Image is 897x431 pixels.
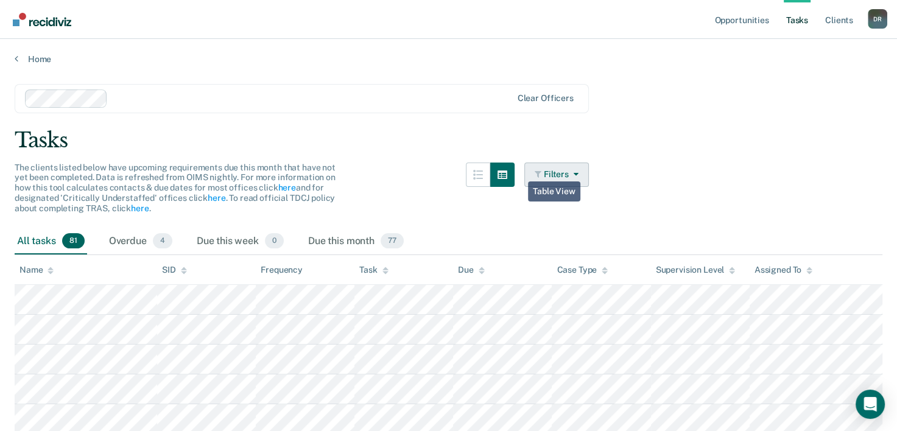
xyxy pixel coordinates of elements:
[15,54,882,65] a: Home
[868,9,887,29] div: D R
[194,228,286,255] div: Due this week0
[856,390,885,419] div: Open Intercom Messenger
[15,128,882,153] div: Tasks
[153,233,172,249] span: 4
[518,93,574,103] div: Clear officers
[208,193,225,203] a: here
[19,265,54,275] div: Name
[381,233,404,249] span: 77
[557,265,608,275] div: Case Type
[868,9,887,29] button: Profile dropdown button
[524,163,589,187] button: Filters
[359,265,388,275] div: Task
[13,13,71,26] img: Recidiviz
[15,228,87,255] div: All tasks81
[265,233,284,249] span: 0
[131,203,149,213] a: here
[62,233,85,249] span: 81
[458,265,485,275] div: Due
[278,183,295,192] a: here
[656,265,736,275] div: Supervision Level
[107,228,175,255] div: Overdue4
[306,228,406,255] div: Due this month77
[162,265,187,275] div: SID
[755,265,812,275] div: Assigned To
[261,265,303,275] div: Frequency
[15,163,336,213] span: The clients listed below have upcoming requirements due this month that have not yet been complet...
